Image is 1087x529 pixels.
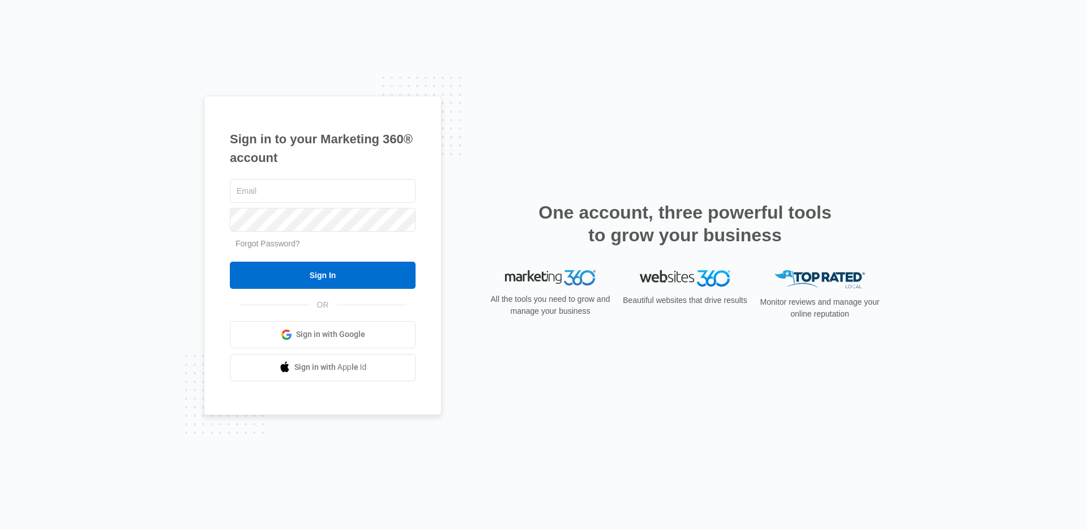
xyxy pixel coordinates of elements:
[640,270,730,287] img: Websites 360
[230,354,416,381] a: Sign in with Apple Id
[296,329,365,340] span: Sign in with Google
[309,299,337,311] span: OR
[505,270,596,286] img: Marketing 360
[487,293,614,317] p: All the tools you need to grow and manage your business
[774,270,865,289] img: Top Rated Local
[230,321,416,348] a: Sign in with Google
[230,179,416,203] input: Email
[294,361,367,373] span: Sign in with Apple Id
[756,296,883,320] p: Monitor reviews and manage your online reputation
[535,201,835,246] h2: One account, three powerful tools to grow your business
[622,295,748,306] p: Beautiful websites that drive results
[230,130,416,167] h1: Sign in to your Marketing 360® account
[236,239,300,248] a: Forgot Password?
[230,262,416,289] input: Sign In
